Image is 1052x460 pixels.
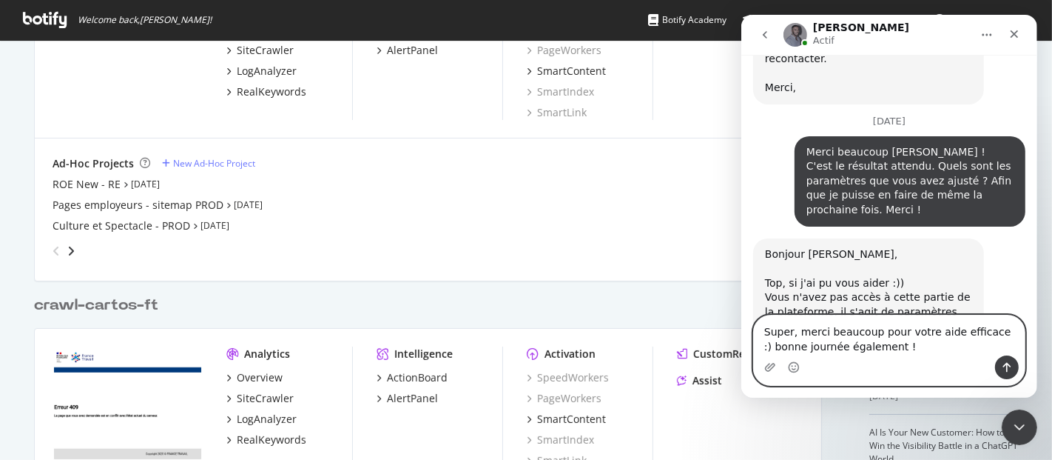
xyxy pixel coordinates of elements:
[34,295,164,316] a: crawl-cartos-ft
[394,347,453,361] div: Intelligence
[922,8,1045,32] button: [PERSON_NAME]
[200,219,229,232] a: [DATE]
[237,43,294,58] div: SiteCrawler
[226,412,297,427] a: LogAnalyzer
[162,157,255,170] a: New Ad-Hoc Project
[226,84,306,99] a: RealKeywords
[12,224,243,444] div: Bonjour [PERSON_NAME],Top, si j'ai pu vous aider :))Vous n'avez pas accès à cette partie de la pl...
[34,295,158,316] div: crawl-cartos-ft
[527,370,609,385] a: SpeedWorkers
[254,341,277,364] button: Envoyer un message…
[377,391,438,406] a: AlertPanel
[53,156,134,171] div: Ad-Hoc Projects
[173,157,255,170] div: New Ad-Hoc Project
[377,43,438,58] a: AlertPanel
[226,433,306,447] a: RealKeywords
[13,301,283,341] textarea: Envoyer un message...
[234,199,263,211] a: [DATE]
[66,244,76,259] div: angle-right
[693,347,772,361] div: CustomReports
[244,347,290,361] div: Analytics
[237,64,297,79] div: LogAnalyzer
[951,13,1021,26] span: Olivier Mitry
[677,373,722,388] a: Assist
[527,433,594,447] a: SmartIndex
[387,43,438,58] div: AlertPanel
[846,13,922,27] div: Organizations
[692,373,722,388] div: Assist
[1002,410,1037,445] iframe: Intercom live chat
[226,370,283,385] a: Overview
[237,412,297,427] div: LogAnalyzer
[387,370,448,385] div: ActionBoard
[377,370,448,385] a: ActionBoard
[23,347,35,359] button: Télécharger la pièce jointe
[527,391,601,406] a: PageWorkers
[226,64,297,79] a: LogAnalyzer
[53,198,223,213] a: Pages employeurs - sitemap PROD
[648,13,726,27] div: Botify Academy
[226,391,294,406] a: SiteCrawler
[527,84,594,99] a: SmartIndex
[24,233,231,436] div: Bonjour [PERSON_NAME], Top, si j'ai pu vous aider :)) Vous n'avez pas accès à cette partie de la ...
[743,13,829,27] div: Knowledge Base
[527,43,601,58] a: PageWorkers
[527,412,606,427] a: SmartContent
[237,84,306,99] div: RealKeywords
[544,347,596,361] div: Activation
[47,347,58,359] button: Sélectionneur d’emoji
[677,347,772,361] a: CustomReports
[237,370,283,385] div: Overview
[527,64,606,79] a: SmartContent
[53,219,190,233] a: Culture et Spectacle - PROD
[131,178,160,190] a: [DATE]
[527,105,587,120] a: SmartLink
[537,412,606,427] div: SmartContent
[78,14,212,26] span: Welcome back, [PERSON_NAME] !
[387,391,438,406] div: AlertPanel
[237,433,306,447] div: RealKeywords
[537,64,606,79] div: SmartContent
[47,239,66,263] div: angle-left
[226,43,294,58] a: SiteCrawler
[741,15,1037,398] iframe: Intercom live chat
[237,391,294,406] div: SiteCrawler
[53,177,121,192] a: ROE New - RE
